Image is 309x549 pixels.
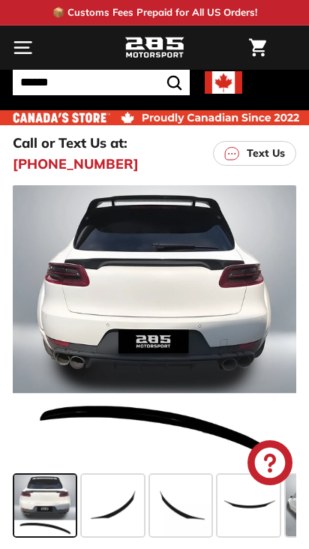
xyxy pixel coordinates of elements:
[241,26,274,69] a: Cart
[124,35,184,61] img: Logo_285_Motorsport_areodynamics_components
[13,70,190,95] input: Search
[243,440,297,489] inbox-online-store-chat: Shopify online store chat
[52,5,257,20] p: 📦 Customs Fees Prepaid for All US Orders!
[13,133,127,153] p: Call or Text Us at:
[13,154,139,174] a: [PHONE_NUMBER]
[247,145,285,161] p: Text Us
[213,141,296,166] a: Text Us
